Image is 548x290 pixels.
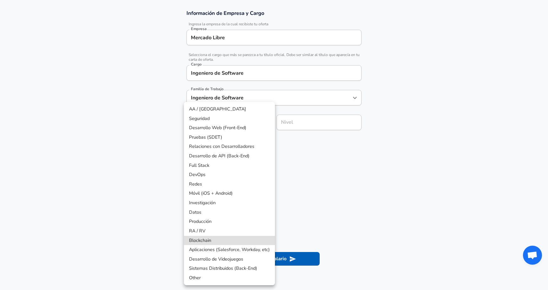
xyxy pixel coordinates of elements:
li: Investigación [184,198,275,208]
li: Producción [184,217,275,226]
li: Desarrollo Web (Front-End) [184,123,275,133]
li: Redes [184,180,275,189]
li: Desarrollo de API (Back-End) [184,151,275,161]
li: Aplicaciones (Salesforce, Workday, etc) [184,245,275,255]
li: Sistemas Distribuidos (Back-End) [184,264,275,273]
li: Blockchain [184,236,275,245]
li: Seguridad [184,114,275,123]
li: Pruebas (SDET) [184,133,275,142]
div: Chat abierto [523,246,542,265]
li: DevOps [184,170,275,180]
li: Desarrollo de Videojuegos [184,255,275,264]
li: Other [184,273,275,283]
li: RA / RV [184,226,275,236]
li: Móvil (iOS + Android) [184,189,275,198]
li: Full Stack [184,161,275,170]
li: AA / [GEOGRAPHIC_DATA] [184,104,275,114]
li: Datos [184,208,275,217]
li: Relaciones con Desarrolladores [184,142,275,151]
